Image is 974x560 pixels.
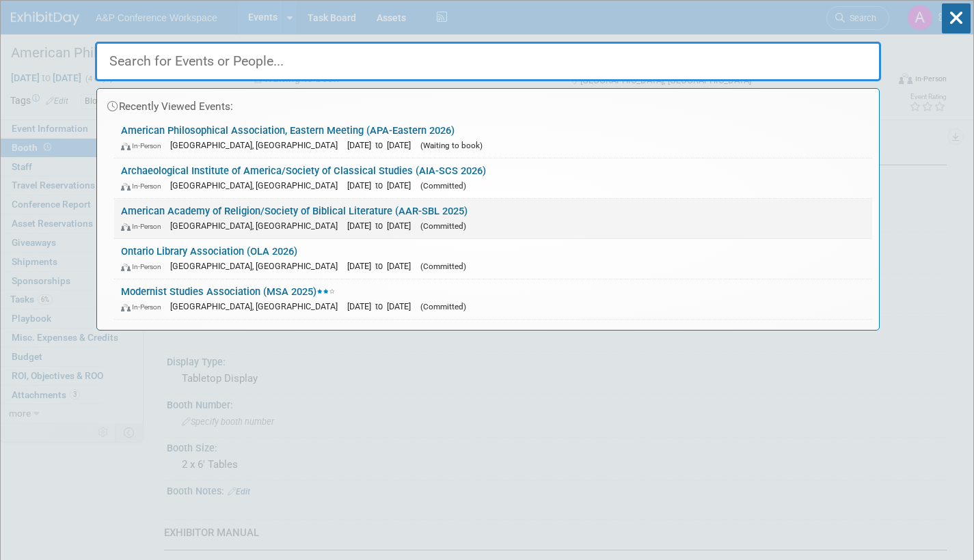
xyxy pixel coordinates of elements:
span: (Committed) [420,221,466,231]
span: In-Person [121,222,167,231]
span: (Committed) [420,302,466,311]
span: [DATE] to [DATE] [347,221,418,231]
a: American Academy of Religion/Society of Biblical Literature (AAR-SBL 2025) In-Person [GEOGRAPHIC_... [114,199,872,238]
span: [GEOGRAPHIC_DATA], [GEOGRAPHIC_DATA] [170,180,344,191]
span: In-Person [121,262,167,271]
span: [GEOGRAPHIC_DATA], [GEOGRAPHIC_DATA] [170,140,344,150]
a: Modernist Studies Association (MSA 2025) In-Person [GEOGRAPHIC_DATA], [GEOGRAPHIC_DATA] [DATE] to... [114,279,872,319]
span: In-Person [121,182,167,191]
span: [DATE] to [DATE] [347,261,418,271]
a: Ontario Library Association (OLA 2026) In-Person [GEOGRAPHIC_DATA], [GEOGRAPHIC_DATA] [DATE] to [... [114,239,872,279]
span: (Committed) [420,262,466,271]
span: In-Person [121,141,167,150]
span: [GEOGRAPHIC_DATA], [GEOGRAPHIC_DATA] [170,221,344,231]
span: (Committed) [420,181,466,191]
span: [GEOGRAPHIC_DATA], [GEOGRAPHIC_DATA] [170,261,344,271]
span: [GEOGRAPHIC_DATA], [GEOGRAPHIC_DATA] [170,301,344,311]
input: Search for Events or People... [95,42,881,81]
span: [DATE] to [DATE] [347,140,418,150]
span: [DATE] to [DATE] [347,180,418,191]
span: In-Person [121,303,167,311]
div: Recently Viewed Events: [104,89,872,118]
a: Archaeological Institute of America/Society of Classical Studies (AIA-SCS 2026) In-Person [GEOGRA... [114,158,872,198]
span: (Waiting to book) [420,141,483,150]
a: American Philosophical Association, Eastern Meeting (APA-Eastern 2026) In-Person [GEOGRAPHIC_DATA... [114,118,872,158]
span: [DATE] to [DATE] [347,301,418,311]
